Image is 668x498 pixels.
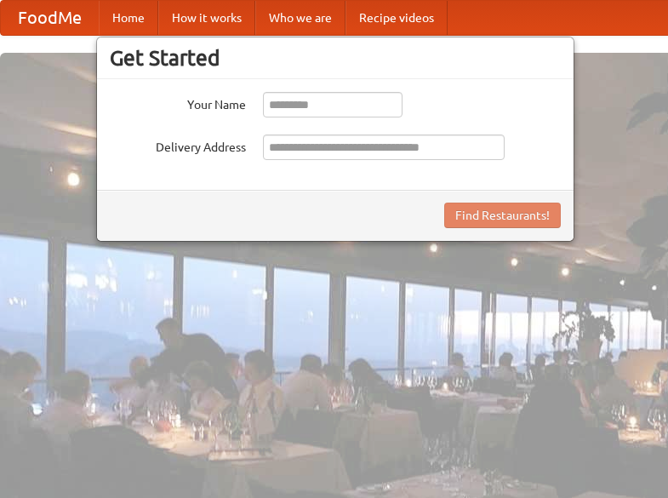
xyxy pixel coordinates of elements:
[444,203,561,228] button: Find Restaurants!
[345,1,448,35] a: Recipe videos
[99,1,158,35] a: Home
[110,45,561,71] h3: Get Started
[255,1,345,35] a: Who we are
[110,92,246,113] label: Your Name
[158,1,255,35] a: How it works
[1,1,99,35] a: FoodMe
[110,135,246,156] label: Delivery Address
